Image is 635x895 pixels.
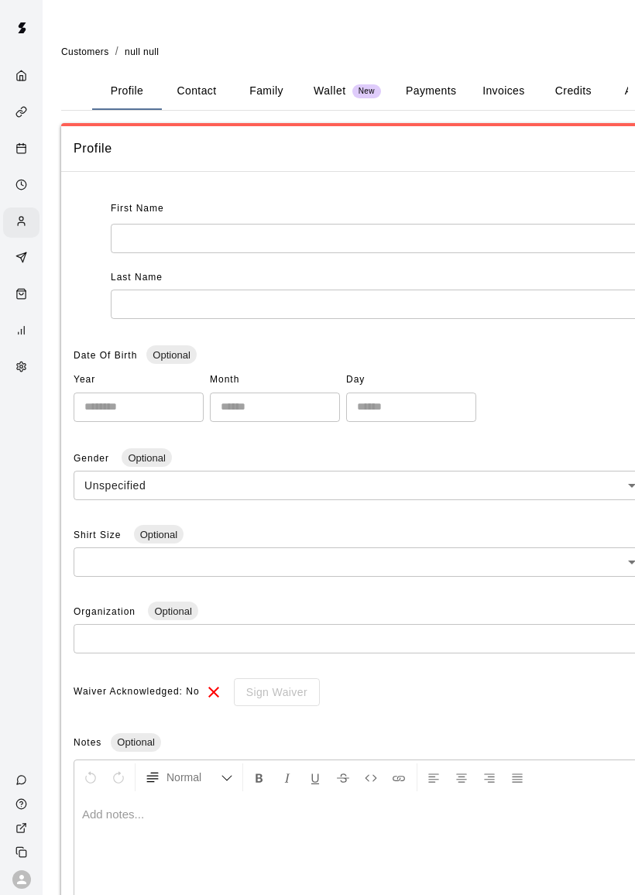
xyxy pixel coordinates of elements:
button: Undo [77,763,104,791]
span: Month [210,368,340,393]
a: Contact Us [3,768,43,792]
button: Invoices [469,73,538,110]
button: Credits [538,73,608,110]
a: View public page [3,816,43,840]
span: null null [125,46,159,57]
button: Justify Align [504,763,530,791]
span: Normal [166,770,221,785]
span: New [352,87,381,97]
button: Format Italics [274,763,300,791]
span: Day [346,368,476,393]
span: Optional [148,605,197,617]
button: Center Align [448,763,475,791]
span: Optional [134,529,184,540]
button: Format Strikethrough [330,763,356,791]
div: To sign waivers in admin, this feature must be enabled in general settings [223,678,320,707]
span: First Name [111,197,164,221]
button: Right Align [476,763,503,791]
li: / [115,43,118,60]
button: Format Bold [246,763,273,791]
button: Left Align [420,763,447,791]
button: Family [232,73,301,110]
span: Optional [146,349,196,361]
div: Copy public page link [3,840,43,864]
button: Redo [105,763,132,791]
a: Visit help center [3,792,43,816]
button: Insert Code [358,763,384,791]
span: Gender [74,453,112,464]
span: Date Of Birth [74,350,137,361]
button: Insert Link [386,763,412,791]
span: Last Name [111,272,163,283]
button: Formatting Options [139,763,239,791]
p: Wallet [314,83,346,99]
button: Payments [393,73,469,110]
span: Notes [74,737,101,748]
span: Waiver Acknowledged: No [74,680,200,705]
div: basic tabs example [92,73,628,110]
button: Contact [162,73,232,110]
span: Customers [61,46,109,57]
button: Format Underline [302,763,328,791]
span: Optional [122,452,171,464]
button: Profile [92,73,162,110]
img: Swift logo [6,12,37,43]
span: Optional [111,736,160,748]
span: Organization [74,606,139,617]
span: Year [74,368,204,393]
a: Customers [61,45,109,57]
span: Shirt Size [74,530,125,540]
